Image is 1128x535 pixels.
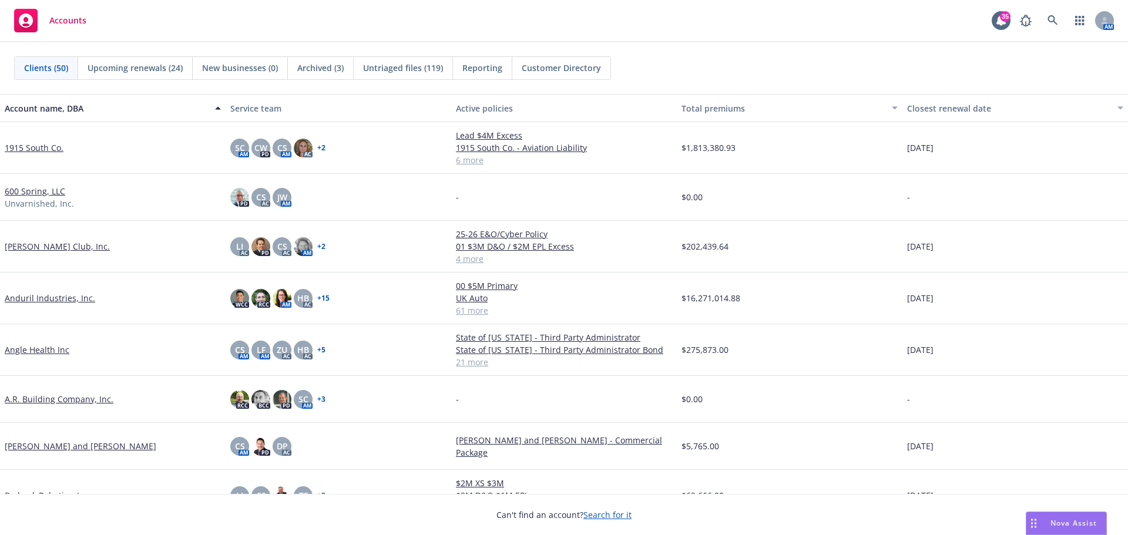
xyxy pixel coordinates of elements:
img: photo [251,437,270,456]
span: $275,873.00 [681,344,728,356]
a: + 2 [317,144,325,152]
a: + 15 [317,295,330,302]
div: Drag to move [1026,512,1041,534]
span: JW [277,191,287,203]
button: Active policies [451,94,677,122]
span: New businesses (0) [202,62,278,74]
span: LI [236,489,243,502]
span: HB [297,292,309,304]
div: Service team [230,102,446,115]
span: - [456,191,459,203]
a: $3M D&O $1M EPL [456,489,672,502]
span: Untriaged files (119) [363,62,443,74]
img: photo [251,289,270,308]
span: CW [254,142,267,154]
a: State of [US_STATE] - Third Party Administrator Bond [456,344,672,356]
span: Unvarnished, Inc. [5,197,74,210]
span: $63,666.00 [681,489,724,502]
a: Anduril Industries, Inc. [5,292,95,304]
a: 21 more [456,356,672,368]
a: [PERSON_NAME] Club, Inc. [5,240,110,253]
span: CS [277,142,287,154]
a: + 3 [317,492,325,499]
span: Can't find an account? [496,509,632,521]
span: - [907,191,910,203]
a: $2M XS $3M [456,477,672,489]
span: - [456,393,459,405]
span: [DATE] [907,440,934,452]
a: Lead $4M Excess [456,129,672,142]
span: CS [256,191,266,203]
img: photo [273,289,291,308]
span: HB [297,344,309,356]
span: SC [298,393,308,405]
span: CS [277,240,287,253]
span: - [907,393,910,405]
a: 600 Spring, LLC [5,185,65,197]
span: Accounts [49,16,86,25]
div: Total premiums [681,102,885,115]
span: DP [277,440,288,452]
span: Archived (3) [297,62,344,74]
button: Closest renewal date [902,94,1128,122]
span: $5,765.00 [681,440,719,452]
span: [DATE] [907,142,934,154]
span: [DATE] [907,489,934,502]
img: photo [230,289,249,308]
a: Switch app [1068,9,1092,32]
a: 25-26 E&O/Cyber Policy [456,228,672,240]
button: Nova Assist [1026,512,1107,535]
img: photo [230,188,249,207]
span: CS [235,440,245,452]
span: [DATE] [907,344,934,356]
span: LF [257,344,266,356]
img: photo [294,139,313,157]
span: CS [235,344,245,356]
span: [DATE] [907,240,934,253]
span: Clients (50) [24,62,68,74]
span: Upcoming renewals (24) [88,62,183,74]
span: LI [236,240,243,253]
a: UK Auto [456,292,672,304]
a: Accounts [9,4,91,37]
img: photo [251,390,270,409]
span: Reporting [462,62,502,74]
a: 4 more [456,253,672,265]
img: photo [273,390,291,409]
div: 35 [1000,11,1010,22]
div: Active policies [456,102,672,115]
div: Closest renewal date [907,102,1110,115]
a: [PERSON_NAME] and [PERSON_NAME] [5,440,156,452]
img: photo [273,486,291,505]
a: 61 more [456,304,672,317]
a: Search for it [583,509,632,520]
a: 6 more [456,154,672,166]
span: CS [256,489,266,502]
a: 1915 South Co. - Aviation Liability [456,142,672,154]
a: + 3 [317,396,325,403]
a: Angle Health Inc [5,344,69,356]
span: [DATE] [907,292,934,304]
span: Nova Assist [1050,518,1097,528]
span: Customer Directory [522,62,601,74]
img: photo [230,390,249,409]
span: SC [235,142,245,154]
a: A.R. Building Company, Inc. [5,393,113,405]
a: Report a Bug [1014,9,1038,32]
a: 01 $3M D&O / $2M EPL Excess [456,240,672,253]
a: 00 $5M Primary [456,280,672,292]
span: $0.00 [681,191,703,203]
span: $0.00 [681,393,703,405]
span: ZU [277,344,287,356]
a: + 2 [317,243,325,250]
span: TF [299,489,308,502]
a: State of [US_STATE] - Third Party Administrator [456,331,672,344]
span: $1,813,380.93 [681,142,736,154]
a: 1915 South Co. [5,142,63,154]
img: photo [294,237,313,256]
